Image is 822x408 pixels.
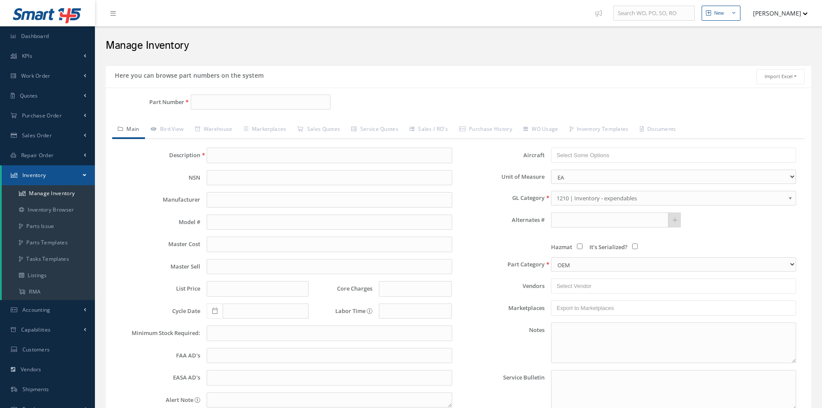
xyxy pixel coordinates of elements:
label: Labor Time [315,308,372,314]
label: Marketplaces [459,305,545,311]
label: Description [114,152,200,158]
label: Vendors [459,283,545,289]
button: Import Excel [756,69,805,84]
textarea: Notes [551,323,796,363]
a: WO Usage [518,121,564,139]
span: Quotes [20,92,38,99]
input: It's Serialized? [632,244,638,249]
a: Parts Templates [2,234,95,251]
label: NSN [114,174,200,181]
label: Alternates # [459,217,545,223]
input: Hazmat [577,244,583,249]
label: Model # [114,219,200,225]
a: Documents [634,121,682,139]
span: Repair Order [21,152,54,159]
a: RMA [2,284,95,300]
label: Unit of Measure [459,174,545,180]
span: Hazmat [551,243,572,251]
span: It's Serialized? [589,243,627,251]
a: Manage Inventory [2,185,95,202]
label: Core Charges [315,285,372,292]
span: Dashboard [21,32,49,40]
span: Inventory [22,171,46,179]
label: Minimum Stock Required: [114,330,200,336]
label: EASA AD's [114,374,200,381]
button: [PERSON_NAME] [745,5,808,22]
label: Master Sell [114,263,200,270]
a: Warehouse [189,121,238,139]
label: Part Number [106,99,184,105]
a: Sales Quotes [292,121,346,139]
a: Listings [2,267,95,284]
span: Work Order [21,72,50,79]
span: KPIs [22,52,32,60]
div: New [714,9,724,17]
label: Alert Note [114,392,200,408]
span: Vendors [21,366,41,373]
label: Manufacturer [114,196,200,203]
label: Aircraft [459,152,545,158]
span: Sales Order [22,132,52,139]
label: Part Category [459,261,545,268]
a: Inventory Templates [564,121,634,139]
a: Purchase History [454,121,518,139]
span: Customers [22,346,50,353]
input: Search WO, PO, SO, RO [613,6,695,21]
h2: Manage Inventory [106,39,811,52]
a: Inventory Browser [2,202,95,218]
a: Main [112,121,145,139]
a: Sales / RO's [404,121,454,139]
span: Shipments [22,386,49,393]
a: Service Quotes [346,121,404,139]
label: List Price [114,285,200,292]
button: New [702,6,740,21]
label: GL Category [459,195,545,201]
span: Purchase Order [22,112,62,119]
label: Master Cost [114,241,200,247]
a: Bird View [145,121,189,139]
span: Capabilities [21,326,51,333]
span: 1210 | Inventory - expendables [557,193,785,203]
label: Cycle Date [114,308,200,314]
label: Notes [459,323,545,363]
a: Parts Issue [2,218,95,234]
h5: Here you can browse part numbers on the system [112,69,264,79]
a: Marketplaces [238,121,292,139]
span: Accounting [22,306,50,313]
a: Tasks Templates [2,251,95,267]
a: Inventory [2,165,95,185]
label: FAA AD's [114,352,200,359]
